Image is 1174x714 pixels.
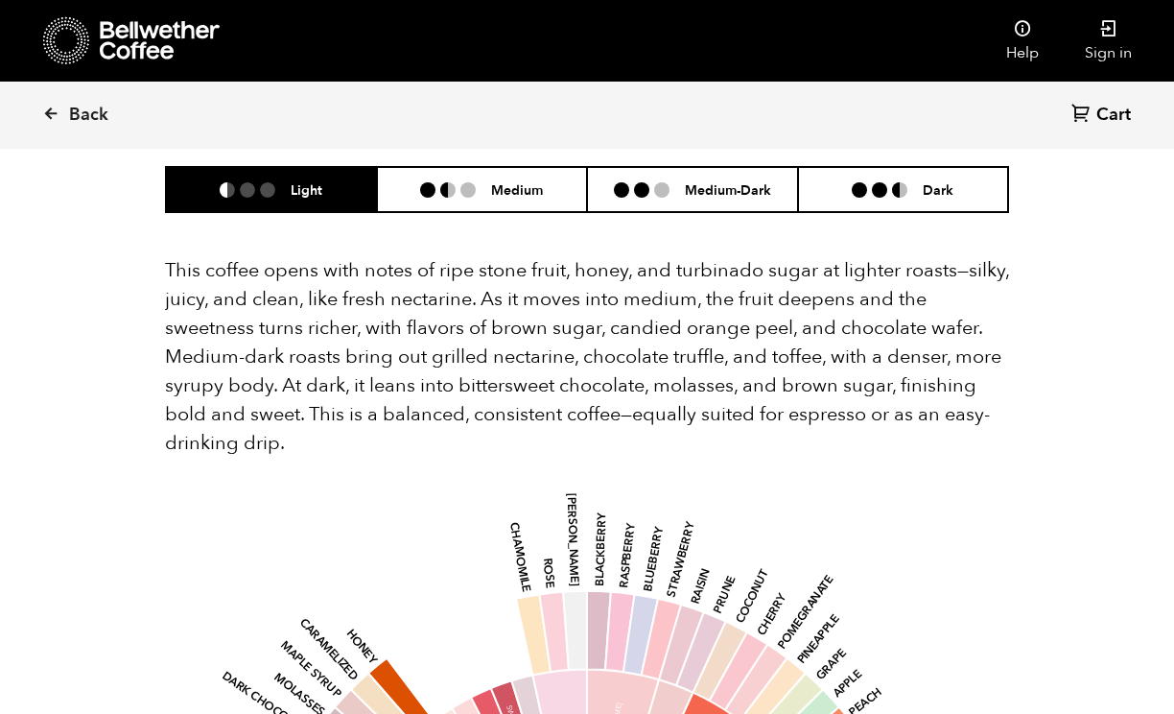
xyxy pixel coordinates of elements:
[291,181,322,198] h6: Light
[69,104,108,127] span: Back
[685,181,771,198] h6: Medium-Dark
[491,181,543,198] h6: Medium
[1071,103,1136,129] a: Cart
[923,181,953,198] h6: Dark
[165,256,1009,458] p: This coffee opens with notes of ripe stone fruit, honey, and turbinado sugar at lighter roasts—si...
[1096,104,1131,127] span: Cart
